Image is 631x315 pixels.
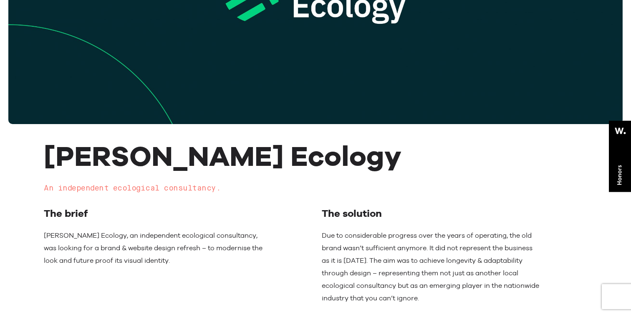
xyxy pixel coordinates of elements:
[44,139,401,173] span: [PERSON_NAME] Ecology
[322,229,541,305] p: Due to considerable progress over the years of operating, the old brand wasn’t sufficient anymore...
[44,206,263,221] h4: The brief
[322,206,541,221] h4: The solution
[44,229,263,267] p: [PERSON_NAME] Ecology, an independent ecological consultancy, was looking for a brand & website d...
[44,185,220,192] span: An independent ecological consultancy.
